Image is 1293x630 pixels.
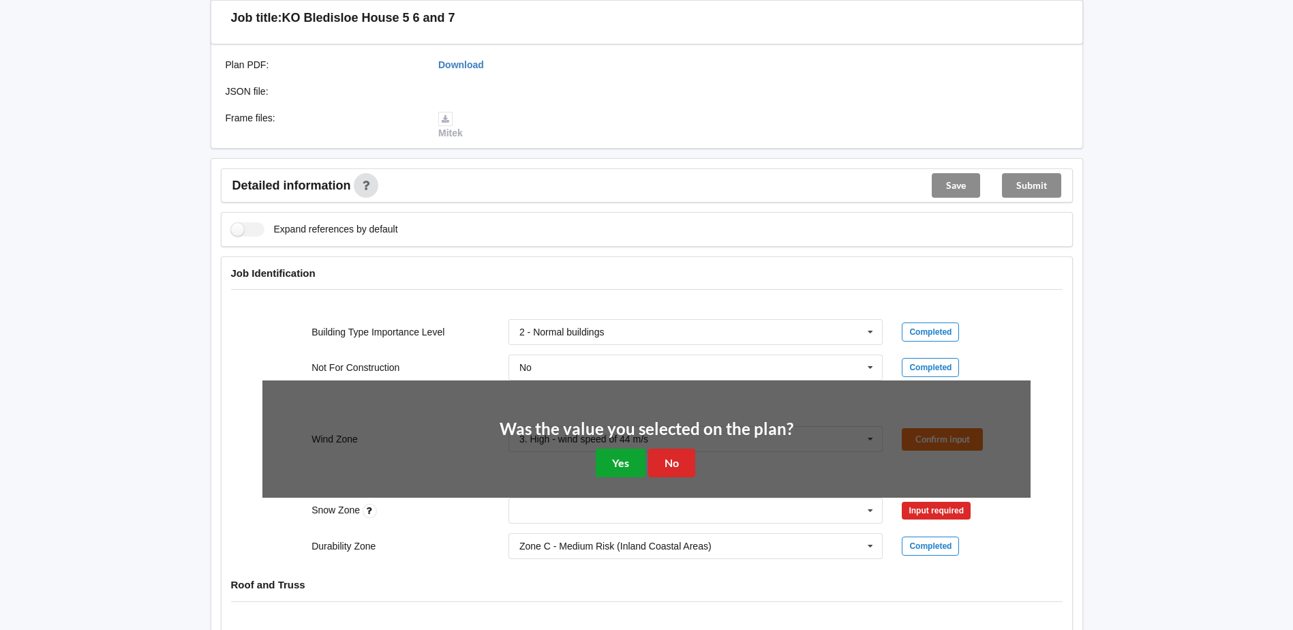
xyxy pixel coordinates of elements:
div: Completed [902,537,959,556]
button: No [648,449,695,477]
div: Completed [902,358,959,377]
label: Snow Zone [311,505,363,515]
div: 2 - Normal buildings [519,327,605,337]
h2: Was the value you selected on the plan? [500,419,793,440]
div: Plan PDF : [216,58,429,72]
div: Zone C - Medium Risk (Inland Coastal Areas) [519,541,712,551]
label: Expand references by default [231,222,398,237]
button: Yes [596,449,645,477]
div: JSON file : [216,85,429,98]
label: Not For Construction [311,362,399,373]
a: Download [438,59,484,70]
label: Durability Zone [311,541,376,552]
h4: Roof and Truss [231,578,1063,591]
label: Building Type Importance Level [311,327,444,337]
div: No [519,363,532,372]
div: Input required [902,502,971,520]
a: Mitek [438,112,463,138]
h3: Job title: [231,10,282,26]
h4: Job Identification [231,267,1063,280]
div: Frame files : [216,111,429,140]
span: Detailed information [232,179,351,192]
div: Completed [902,322,959,342]
h3: KO Bledisloe House 5 6 and 7 [282,10,455,26]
